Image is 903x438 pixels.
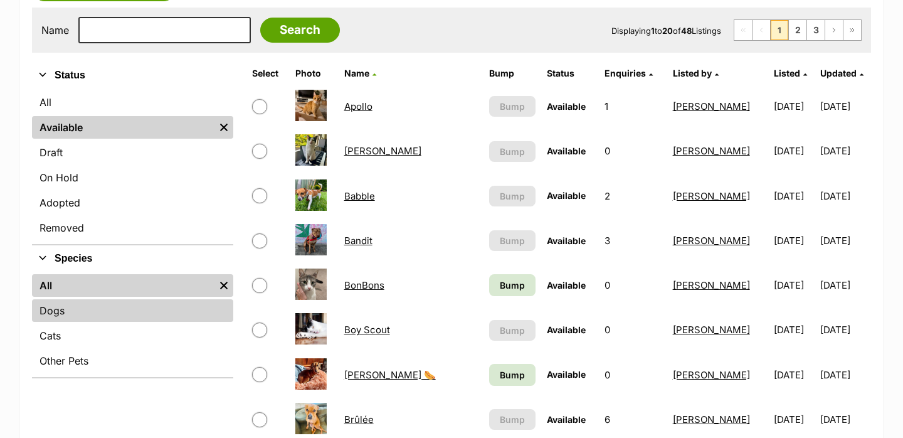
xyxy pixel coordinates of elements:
span: Available [547,101,586,112]
span: Bump [500,413,525,426]
a: [PERSON_NAME] [673,369,750,381]
td: [DATE] [769,85,818,128]
button: Bump [489,186,536,206]
span: Listed [774,68,800,78]
a: Draft [32,141,233,164]
input: Search [260,18,340,43]
td: [DATE] [769,129,818,173]
td: 0 [599,308,667,351]
a: Remove filter [214,274,233,297]
td: 1 [599,85,667,128]
nav: Pagination [734,19,862,41]
span: Available [547,190,586,201]
a: All [32,91,233,114]
span: Available [547,146,586,156]
td: 3 [599,219,667,262]
a: On Hold [32,166,233,189]
span: Listed by [673,68,712,78]
a: Bump [489,274,536,296]
a: Name [344,68,376,78]
span: translation missing: en.admin.listings.index.attributes.enquiries [605,68,646,78]
span: Bump [500,100,525,113]
td: [DATE] [820,129,870,173]
a: Updated [820,68,863,78]
a: Bump [489,364,536,386]
a: Adopted [32,191,233,214]
strong: 20 [662,26,673,36]
td: 0 [599,129,667,173]
td: [DATE] [820,308,870,351]
span: Page 1 [771,20,788,40]
span: Bump [500,279,525,292]
td: [DATE] [820,219,870,262]
strong: 1 [651,26,655,36]
a: Last page [843,20,861,40]
a: Brûlée [344,414,374,425]
td: [DATE] [769,353,818,397]
a: [PERSON_NAME] [673,145,750,157]
button: Bump [489,96,536,117]
button: Bump [489,409,536,430]
td: [DATE] [769,308,818,351]
button: Bump [489,320,536,341]
td: 0 [599,353,667,397]
label: Name [41,24,69,36]
a: Babble [344,190,375,202]
td: [DATE] [769,219,818,262]
a: [PERSON_NAME] [673,100,750,112]
a: [PERSON_NAME] [673,235,750,247]
span: Bump [500,190,525,203]
span: Name [344,68,369,78]
span: Available [547,324,586,335]
span: Updated [820,68,857,78]
span: Available [547,235,586,246]
button: Bump [489,141,536,162]
td: [DATE] [820,264,870,307]
div: Species [32,272,233,377]
a: Other Pets [32,350,233,372]
a: [PERSON_NAME] [673,190,750,202]
img: Brûlée [295,403,327,434]
th: Status [542,63,598,83]
a: Next page [825,20,843,40]
th: Photo [290,63,338,83]
a: All [32,274,214,297]
a: Available [32,116,214,139]
a: Listed [774,68,807,78]
span: Previous page [752,20,770,40]
td: [DATE] [820,85,870,128]
span: Available [547,414,586,425]
button: Species [32,250,233,267]
a: Page 3 [807,20,825,40]
td: [DATE] [769,174,818,218]
td: [DATE] [820,174,870,218]
a: Listed by [673,68,719,78]
td: 2 [599,174,667,218]
td: [DATE] [769,264,818,307]
span: Displaying to of Listings [611,26,721,36]
td: 0 [599,264,667,307]
a: Boy Scout [344,324,390,336]
a: [PERSON_NAME] [673,324,750,336]
span: Bump [500,234,525,247]
td: [DATE] [820,353,870,397]
a: Bandit [344,235,372,247]
span: Bump [500,368,525,382]
span: First page [734,20,752,40]
a: Cats [32,324,233,347]
span: Available [547,369,586,380]
a: [PERSON_NAME] [673,414,750,425]
a: [PERSON_NAME] [673,279,750,291]
div: Status [32,88,233,244]
a: BonBons [344,279,384,291]
a: Removed [32,216,233,239]
span: Bump [500,145,525,158]
a: Remove filter [214,116,233,139]
a: Apollo [344,100,372,112]
span: Bump [500,324,525,337]
strong: 48 [681,26,692,36]
a: Page 2 [789,20,806,40]
a: Enquiries [605,68,653,78]
a: Dogs [32,299,233,322]
button: Bump [489,230,536,251]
